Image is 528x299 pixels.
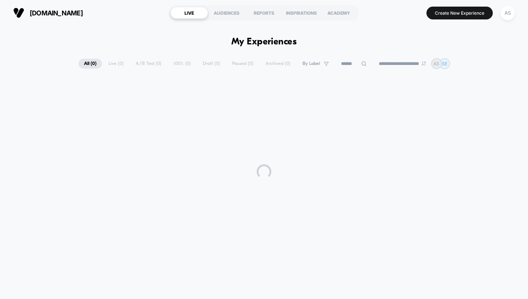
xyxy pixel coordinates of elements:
p: AS [433,61,439,66]
span: By Label [302,61,320,66]
img: end [422,61,426,66]
h1: My Experiences [231,37,297,47]
button: [DOMAIN_NAME] [11,7,85,19]
button: AS [498,6,517,21]
div: INSPIRATIONS [283,7,320,19]
span: [DOMAIN_NAME] [30,9,83,17]
button: Create New Experience [426,7,493,19]
div: REPORTS [245,7,283,19]
span: All ( 0 ) [78,59,102,69]
img: Visually logo [13,7,24,18]
div: AS [500,6,515,20]
div: AUDIENCES [208,7,245,19]
p: SE [442,61,447,66]
div: LIVE [170,7,208,19]
div: ACADEMY [320,7,357,19]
